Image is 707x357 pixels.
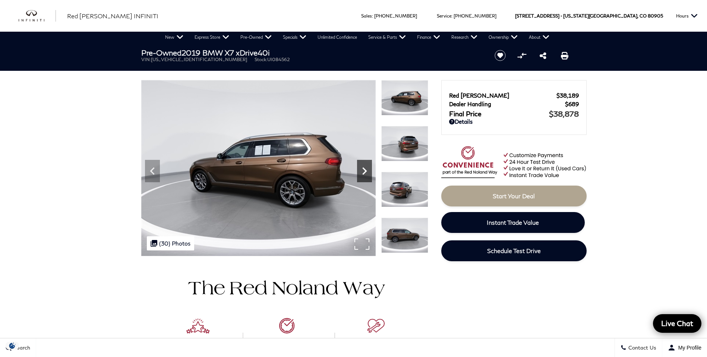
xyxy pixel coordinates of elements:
span: Schedule Test Drive [487,247,541,254]
span: $689 [565,101,579,107]
img: Used 2019 Bronze Metallic BMW xDrive40i image 6 [141,80,376,256]
button: Open user profile menu [662,338,707,357]
img: INFINITI [19,10,56,22]
span: Stock: [255,57,267,62]
a: Research [446,32,483,43]
span: Service [437,13,451,19]
a: infiniti [19,10,56,22]
a: Live Chat [653,314,701,333]
span: Contact Us [626,345,656,351]
div: (30) Photos [147,236,194,250]
span: UI084562 [267,57,290,62]
button: Save vehicle [492,50,508,61]
img: Used 2019 Bronze Metallic BMW xDrive40i image 9 [381,218,428,253]
span: : [451,13,452,19]
a: Schedule Test Drive [441,240,587,261]
a: Specials [277,32,312,43]
a: Red [PERSON_NAME] $38,189 [449,92,579,99]
a: Instant Trade Value [441,212,585,233]
a: [PHONE_NUMBER] [374,13,417,19]
section: Click to Open Cookie Consent Modal [4,342,21,350]
a: Red [PERSON_NAME] INFINITI [67,12,158,20]
a: Pre-Owned [235,32,277,43]
button: Compare Vehicle [516,50,527,61]
span: Red [PERSON_NAME] [449,92,556,99]
span: My Profile [675,345,701,351]
span: Dealer Handling [449,101,565,107]
a: [PHONE_NUMBER] [454,13,496,19]
a: Start Your Deal [441,186,587,206]
span: VIN: [141,57,151,62]
h1: 2019 BMW X7 xDrive40i [141,48,482,57]
span: Live Chat [657,319,697,328]
span: $38,878 [549,109,579,118]
a: Ownership [483,32,523,43]
img: Used 2019 Bronze Metallic BMW xDrive40i image 7 [381,126,428,161]
a: Service & Parts [363,32,411,43]
a: About [523,32,555,43]
img: Used 2019 Bronze Metallic BMW xDrive40i image 6 [381,80,428,116]
a: Dealer Handling $689 [449,101,579,107]
span: [US_VEHICLE_IDENTIFICATION_NUMBER] [151,57,247,62]
img: Opt-Out Icon [4,342,21,350]
span: : [372,13,373,19]
a: Print this Pre-Owned 2019 BMW X7 xDrive40i [561,51,568,60]
span: $38,189 [556,92,579,99]
strong: Pre-Owned [141,48,182,57]
a: [STREET_ADDRESS] • [US_STATE][GEOGRAPHIC_DATA], CO 80905 [515,13,663,19]
div: Previous [145,160,160,182]
span: Red [PERSON_NAME] INFINITI [67,12,158,19]
span: Search [12,345,30,351]
a: Unlimited Confidence [312,32,363,43]
span: Instant Trade Value [487,219,539,226]
a: Finance [411,32,446,43]
a: Details [449,118,579,125]
a: Final Price $38,878 [449,109,579,118]
span: Start Your Deal [493,192,535,199]
span: Sales [361,13,372,19]
div: Next [357,160,372,182]
span: Final Price [449,110,549,118]
a: Express Store [189,32,235,43]
a: Share this Pre-Owned 2019 BMW X7 xDrive40i [540,51,546,60]
nav: Main Navigation [160,32,555,43]
a: New [160,32,189,43]
img: Used 2019 Bronze Metallic BMW xDrive40i image 8 [381,172,428,207]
